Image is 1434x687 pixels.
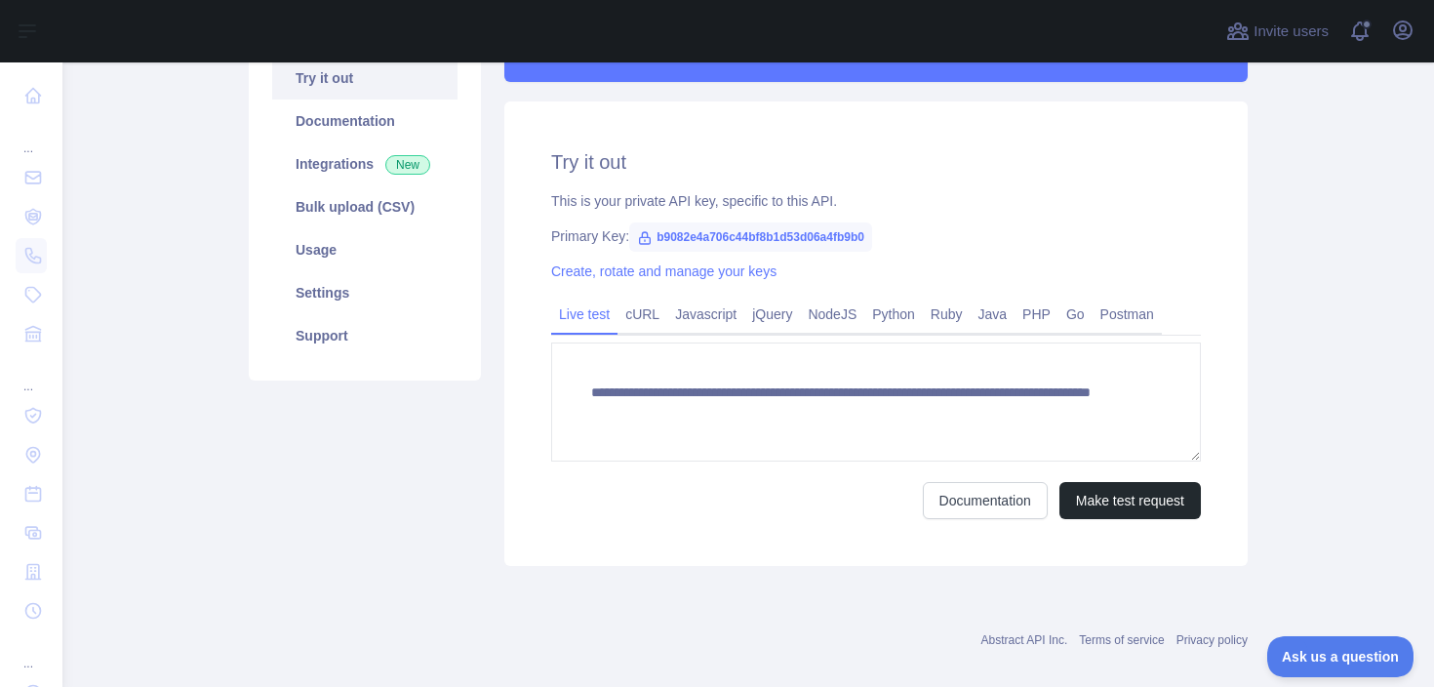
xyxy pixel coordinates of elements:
[272,57,458,100] a: Try it out
[1267,636,1414,677] iframe: Toggle Customer Support
[864,299,923,330] a: Python
[667,299,744,330] a: Javascript
[629,222,872,252] span: b9082e4a706c44bf8b1d53d06a4fb9b0
[1222,16,1333,47] button: Invite users
[923,299,971,330] a: Ruby
[1079,633,1164,647] a: Terms of service
[981,633,1068,647] a: Abstract API Inc.
[923,482,1048,519] a: Documentation
[16,355,47,394] div: ...
[617,299,667,330] a: cURL
[1015,299,1058,330] a: PHP
[551,299,617,330] a: Live test
[16,117,47,156] div: ...
[272,142,458,185] a: Integrations New
[272,100,458,142] a: Documentation
[385,155,430,175] span: New
[744,299,800,330] a: jQuery
[800,299,864,330] a: NodeJS
[272,228,458,271] a: Usage
[16,632,47,671] div: ...
[272,314,458,357] a: Support
[551,191,1201,211] div: This is your private API key, specific to this API.
[551,263,777,279] a: Create, rotate and manage your keys
[1254,20,1329,43] span: Invite users
[1058,299,1093,330] a: Go
[1059,482,1201,519] button: Make test request
[551,148,1201,176] h2: Try it out
[1093,299,1162,330] a: Postman
[1176,633,1248,647] a: Privacy policy
[272,271,458,314] a: Settings
[971,299,1016,330] a: Java
[272,185,458,228] a: Bulk upload (CSV)
[551,226,1201,246] div: Primary Key:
